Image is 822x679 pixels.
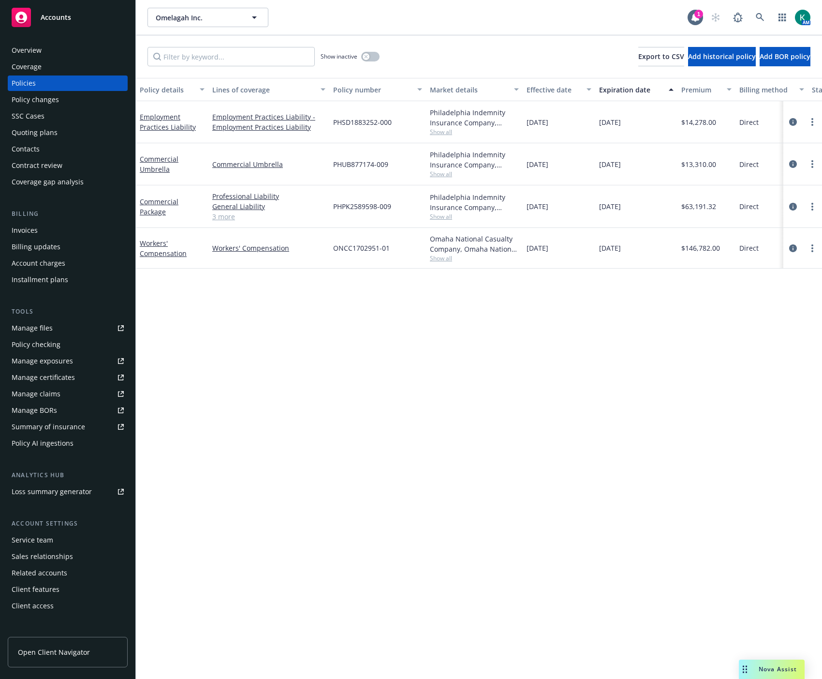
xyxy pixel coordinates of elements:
button: Effective date [523,78,595,101]
span: Direct [739,159,759,169]
a: 3 more [212,211,325,222]
div: Tools [8,307,128,317]
div: Coverage [12,59,42,75]
div: Policy changes [12,92,59,107]
a: more [807,158,818,170]
button: Lines of coverage [208,78,329,101]
span: Omelagah Inc. [156,13,239,23]
a: Search [750,8,770,27]
img: photo [795,10,810,25]
a: General Liability [212,201,325,211]
div: Sales relationships [12,549,73,564]
div: Philadelphia Indemnity Insurance Company, [GEOGRAPHIC_DATA] Insurance Companies [430,107,519,128]
span: [DATE] [599,201,621,211]
a: Contacts [8,141,128,157]
span: Direct [739,117,759,127]
span: PHUB877174-009 [333,159,388,169]
div: Invoices [12,223,38,238]
button: Market details [426,78,523,101]
span: [DATE] [527,159,548,169]
a: circleInformation [787,158,799,170]
span: [DATE] [527,243,548,253]
div: Policy details [140,85,194,95]
a: Quoting plans [8,125,128,140]
a: Invoices [8,223,128,238]
div: Overview [12,43,42,58]
input: Filter by keyword... [147,47,315,66]
a: Service team [8,532,128,548]
div: Contacts [12,141,40,157]
a: Employment Practices Liability - Employment Practices Liability [212,112,325,132]
span: Accounts [41,14,71,21]
div: Service team [12,532,53,548]
a: Workers' Compensation [140,239,187,258]
div: Account settings [8,519,128,528]
div: Client features [12,582,59,597]
span: [DATE] [527,201,548,211]
div: Market details [430,85,508,95]
a: Sales relationships [8,549,128,564]
div: SSC Cases [12,108,44,124]
a: Coverage gap analysis [8,174,128,190]
span: [DATE] [599,117,621,127]
span: PHPK2589598-009 [333,201,391,211]
span: $13,310.00 [681,159,716,169]
a: Commercial Umbrella [140,154,178,174]
div: Manage files [12,320,53,336]
div: Billing updates [12,239,60,255]
a: more [807,116,818,128]
div: Coverage gap analysis [12,174,84,190]
div: Related accounts [12,565,67,581]
a: Client access [8,598,128,614]
div: 1 [694,10,703,18]
span: Show all [430,170,519,178]
div: Effective date [527,85,581,95]
span: $146,782.00 [681,243,720,253]
div: Philadelphia Indemnity Insurance Company, [GEOGRAPHIC_DATA] Insurance Companies [430,150,519,170]
a: Summary of insurance [8,419,128,435]
span: [DATE] [599,243,621,253]
div: Policy number [333,85,411,95]
a: Policy AI ingestions [8,436,128,451]
a: Manage certificates [8,370,128,385]
a: Policies [8,75,128,91]
div: Contract review [12,158,62,173]
a: Loss summary generator [8,484,128,499]
a: Manage files [8,320,128,336]
div: Drag to move [739,660,751,679]
div: Analytics hub [8,470,128,480]
button: Omelagah Inc. [147,8,268,27]
a: Policy changes [8,92,128,107]
button: Add historical policy [688,47,756,66]
span: Show all [430,254,519,262]
a: Manage BORs [8,403,128,418]
div: Premium [681,85,721,95]
span: Add BOR policy [760,52,810,61]
a: SSC Cases [8,108,128,124]
a: Contract review [8,158,128,173]
button: Export to CSV [638,47,684,66]
a: Manage exposures [8,353,128,369]
span: $63,191.32 [681,201,716,211]
button: Nova Assist [739,660,805,679]
a: more [807,201,818,212]
a: Account charges [8,256,128,271]
button: Billing method [735,78,808,101]
span: Direct [739,201,759,211]
div: Client access [12,598,54,614]
a: Coverage [8,59,128,75]
div: Manage claims [12,386,60,402]
div: Policies [12,75,36,91]
a: Accounts [8,4,128,31]
span: Nova Assist [759,665,797,673]
a: more [807,242,818,254]
a: Professional Liability [212,191,325,201]
a: Commercial Umbrella [212,159,325,169]
span: Export to CSV [638,52,684,61]
div: Manage BORs [12,403,57,418]
div: Summary of insurance [12,419,85,435]
div: Philadelphia Indemnity Insurance Company, [GEOGRAPHIC_DATA] Insurance Companies [430,192,519,212]
span: PHSD1883252-000 [333,117,392,127]
span: Direct [739,243,759,253]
